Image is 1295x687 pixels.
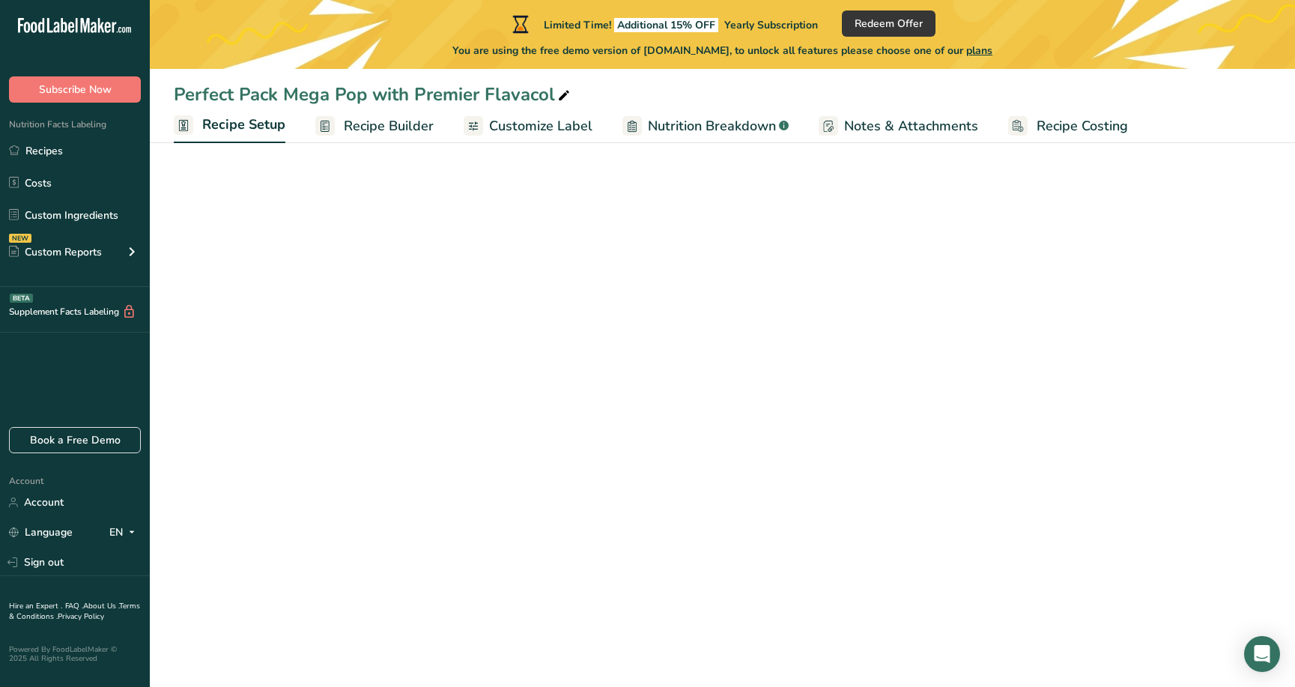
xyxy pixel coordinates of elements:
[174,108,285,144] a: Recipe Setup
[9,76,141,103] button: Subscribe Now
[9,601,62,611] a: Hire an Expert .
[966,43,992,58] span: plans
[464,109,592,143] a: Customize Label
[1037,116,1128,136] span: Recipe Costing
[344,116,434,136] span: Recipe Builder
[10,294,33,303] div: BETA
[9,519,73,545] a: Language
[648,116,776,136] span: Nutrition Breakdown
[9,234,31,243] div: NEW
[9,427,141,453] a: Book a Free Demo
[39,82,112,97] span: Subscribe Now
[452,43,992,58] span: You are using the free demo version of [DOMAIN_NAME], to unlock all features please choose one of...
[509,15,818,33] div: Limited Time!
[819,109,978,143] a: Notes & Attachments
[855,16,923,31] span: Redeem Offer
[844,116,978,136] span: Notes & Attachments
[83,601,119,611] a: About Us .
[622,109,789,143] a: Nutrition Breakdown
[9,244,102,260] div: Custom Reports
[1244,636,1280,672] div: Open Intercom Messenger
[842,10,935,37] button: Redeem Offer
[724,18,818,32] span: Yearly Subscription
[9,645,141,663] div: Powered By FoodLabelMaker © 2025 All Rights Reserved
[58,611,104,622] a: Privacy Policy
[489,116,592,136] span: Customize Label
[65,601,83,611] a: FAQ .
[109,524,141,542] div: EN
[1008,109,1128,143] a: Recipe Costing
[315,109,434,143] a: Recipe Builder
[9,601,140,622] a: Terms & Conditions .
[614,18,718,32] span: Additional 15% OFF
[202,115,285,135] span: Recipe Setup
[174,81,573,108] div: Perfect Pack Mega Pop with Premier Flavacol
